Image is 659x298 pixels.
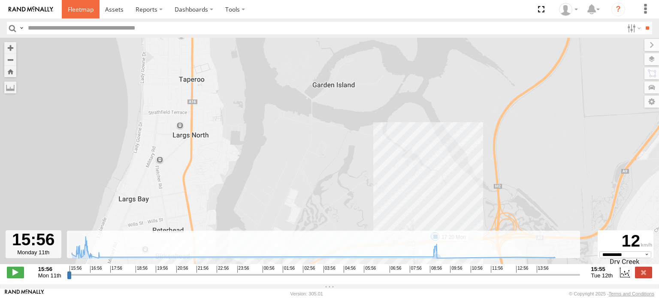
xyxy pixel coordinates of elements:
[516,266,528,273] span: 12:56
[635,267,652,278] label: Close
[537,266,549,273] span: 13:56
[237,266,249,273] span: 23:56
[38,266,61,272] strong: 15:56
[303,266,315,273] span: 02:56
[9,6,53,12] img: rand-logo.svg
[290,291,323,296] div: Version: 305.01
[196,266,209,273] span: 21:56
[591,272,613,279] span: Tue 12th Aug 2025
[7,267,24,278] label: Play/Stop
[283,266,295,273] span: 01:56
[491,266,503,273] span: 11:56
[217,266,229,273] span: 22:56
[5,289,44,298] a: Visit our Website
[471,266,483,273] span: 10:56
[599,232,652,251] div: 12
[156,266,168,273] span: 19:56
[176,266,188,273] span: 20:56
[18,22,25,34] label: Search Query
[344,266,356,273] span: 04:56
[38,272,61,279] span: Mon 11th Aug 2025
[4,81,16,93] label: Measure
[644,96,659,108] label: Map Settings
[611,3,625,16] i: ?
[569,291,654,296] div: © Copyright 2025 -
[624,22,642,34] label: Search Filter Options
[609,291,654,296] a: Terms and Conditions
[90,266,102,273] span: 16:56
[263,266,275,273] span: 00:56
[591,266,613,272] strong: 15:55
[70,266,82,273] span: 15:56
[556,3,581,16] div: Amin Vahidinezhad
[323,266,336,273] span: 03:56
[430,266,442,273] span: 08:56
[4,66,16,77] button: Zoom Home
[410,266,422,273] span: 07:56
[390,266,402,273] span: 06:56
[136,266,148,273] span: 18:56
[110,266,122,273] span: 17:56
[364,266,376,273] span: 05:56
[4,54,16,66] button: Zoom out
[450,266,462,273] span: 09:56
[4,42,16,54] button: Zoom in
